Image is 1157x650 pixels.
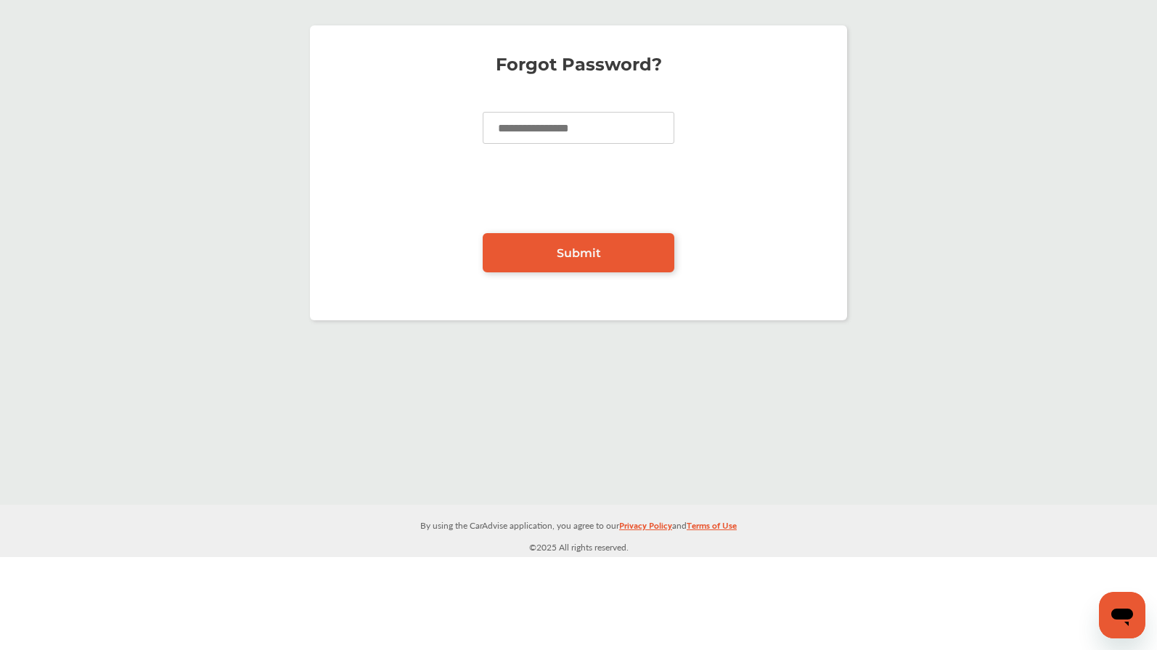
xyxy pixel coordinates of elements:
[1099,592,1145,638] iframe: Button to launch messaging window
[619,517,672,540] a: Privacy Policy
[687,517,737,540] a: Terms of Use
[557,246,601,260] span: Submit
[468,166,689,222] iframe: reCAPTCHA
[324,57,833,72] p: Forgot Password?
[483,233,674,272] a: Submit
